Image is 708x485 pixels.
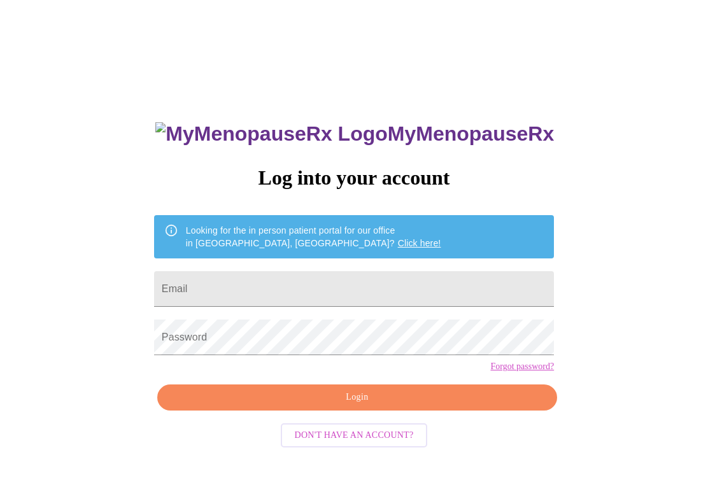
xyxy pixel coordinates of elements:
h3: Log into your account [154,166,554,190]
button: Login [157,384,557,411]
span: Don't have an account? [295,428,414,444]
h3: MyMenopauseRx [155,122,554,146]
a: Forgot password? [490,362,554,372]
span: Login [172,390,542,405]
a: Click here! [398,238,441,248]
img: MyMenopauseRx Logo [155,122,387,146]
button: Don't have an account? [281,423,428,448]
a: Don't have an account? [278,429,431,440]
div: Looking for the in person patient portal for our office in [GEOGRAPHIC_DATA], [GEOGRAPHIC_DATA]? [186,219,441,255]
